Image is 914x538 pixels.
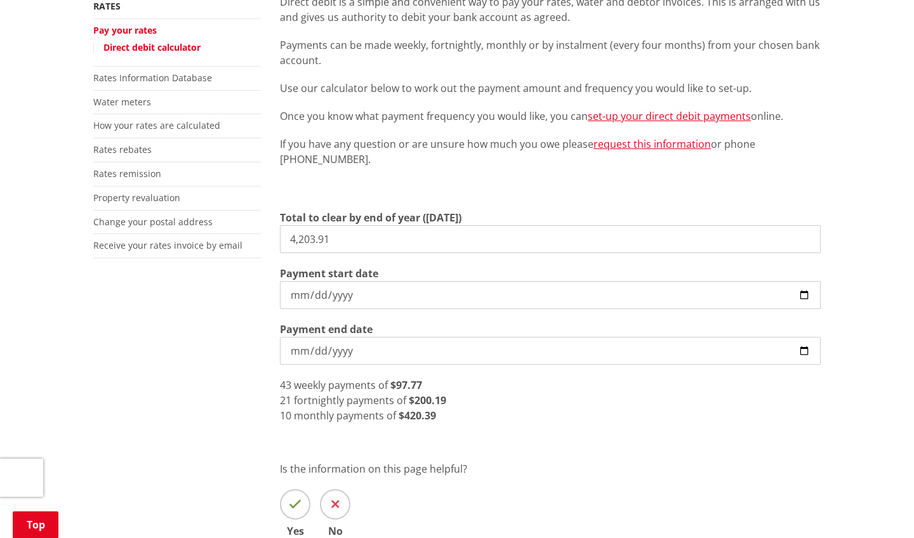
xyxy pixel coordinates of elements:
strong: $420.39 [399,409,436,423]
span: 10 [280,409,291,423]
a: How your rates are calculated [93,119,220,131]
span: 43 [280,378,291,392]
label: Payment start date [280,266,378,281]
a: Water meters [93,96,151,108]
a: request this information [593,137,711,151]
a: Receive your rates invoice by email [93,239,242,251]
a: Rates rebates [93,143,152,155]
span: monthly payments of [294,409,396,423]
p: If you have any question or are unsure how much you owe please or phone [PHONE_NUMBER]. [280,136,821,167]
p: Use our calculator below to work out the payment amount and frequency you would like to set-up. [280,81,821,96]
a: Rates Information Database [93,72,212,84]
a: Top [13,511,58,538]
span: weekly payments of [294,378,388,392]
label: Total to clear by end of year ([DATE]) [280,210,461,225]
a: set-up your direct debit payments [588,109,751,123]
a: Rates remission [93,167,161,180]
label: Payment end date [280,322,373,337]
a: Pay your rates [93,24,157,36]
iframe: Messenger Launcher [856,485,901,530]
span: fortnightly payments of [294,393,406,407]
span: Yes [280,526,310,536]
p: Payments can be made weekly, fortnightly, monthly or by instalment (every four months) from your ... [280,37,821,68]
a: Direct debit calculator [103,41,201,53]
a: Property revaluation [93,192,180,204]
strong: $200.19 [409,393,446,407]
span: 21 [280,393,291,407]
a: Change your postal address [93,216,213,228]
p: Once you know what payment frequency you would like, you can online. [280,108,821,124]
span: No [320,526,350,536]
p: Is the information on this page helpful? [280,461,821,476]
strong: $97.77 [390,378,422,392]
